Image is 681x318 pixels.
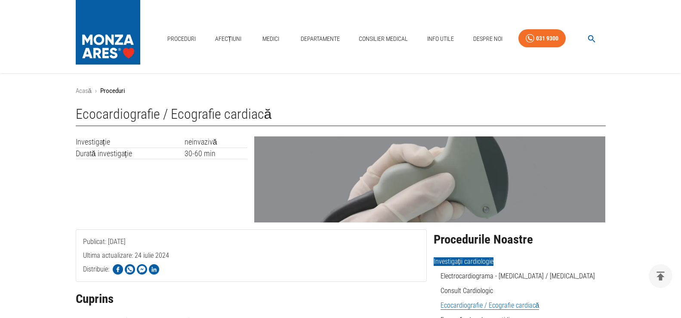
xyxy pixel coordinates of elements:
[434,233,606,247] h2: Procedurile Noastre
[297,30,343,48] a: Departamente
[518,29,566,48] a: 031 9300
[83,238,126,280] span: Publicat: [DATE]
[470,30,506,48] a: Despre Noi
[113,264,123,275] img: Share on Facebook
[149,264,159,275] img: Share on LinkedIn
[355,30,411,48] a: Consilier Medical
[83,264,109,275] p: Distribuie:
[185,148,248,159] td: 30-60 min
[76,86,606,96] nav: breadcrumb
[434,257,493,266] span: Investigații cardiologie
[164,30,199,48] a: Proceduri
[254,136,605,222] img: Ecocardiografie - Ecografie cardiaca | MONZA ARES
[441,272,595,280] a: Electrocardiograma - [MEDICAL_DATA] / [MEDICAL_DATA]
[76,87,92,95] a: Acasă
[649,264,672,288] button: delete
[76,106,606,126] h1: Ecocardiografie / Ecografie cardiacă
[100,86,125,96] p: Proceduri
[125,264,135,275] img: Share on WhatsApp
[137,264,147,275] img: Share on Facebook Messenger
[76,292,427,306] h2: Cuprins
[212,30,245,48] a: Afecțiuni
[441,301,539,310] a: Ecocardiografie / Ecografie cardiacă
[536,33,558,44] div: 031 9300
[257,30,285,48] a: Medici
[424,30,457,48] a: Info Utile
[185,136,248,148] td: neinvazivă
[441,287,493,295] a: Consult Cardiologic
[95,86,97,96] li: ›
[76,148,185,159] td: Durată investigație
[76,136,185,148] td: Investigație
[83,251,169,294] span: Ultima actualizare: 24 iulie 2024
